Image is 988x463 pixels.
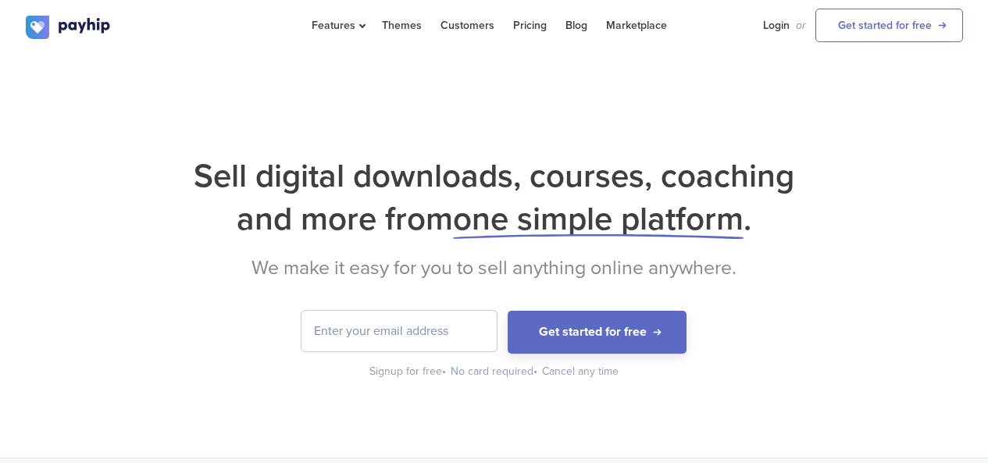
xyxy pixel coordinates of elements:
[508,311,687,354] button: Get started for free
[26,16,112,39] img: logo.svg
[453,199,744,239] span: one simple platform
[451,364,539,379] div: No card required
[542,364,619,379] div: Cancel any time
[369,364,448,379] div: Signup for free
[312,19,363,32] span: Features
[442,365,446,378] span: •
[533,365,537,378] span: •
[26,155,963,240] h1: Sell digital downloads, courses, coaching and more from
[744,199,751,239] span: .
[301,311,497,351] input: Enter your email address
[26,256,963,280] h2: We make it easy for you to sell anything online anywhere.
[815,9,963,42] a: Get started for free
